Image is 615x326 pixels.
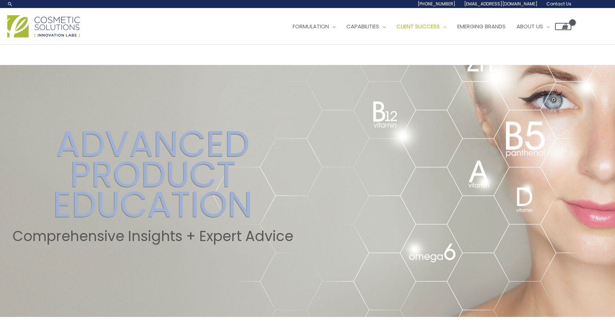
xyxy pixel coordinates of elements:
span: Client Success [397,23,440,30]
a: Capabilities [341,16,391,37]
a: Emerging Brands [452,16,511,37]
a: About Us [511,16,555,37]
nav: Site Navigation [282,16,571,37]
h2: ADVANCED PRODUCT EDUCATION [12,129,293,219]
h2: Comprehensive Insights + Expert Advice [12,228,293,245]
span: Capabilities [346,23,379,30]
span: Emerging Brands [457,23,506,30]
span: Contact Us [546,1,571,7]
a: Search icon link [7,1,13,7]
img: Cosmetic Solutions Logo [7,15,80,37]
span: [PHONE_NUMBER] [418,1,455,7]
a: Client Success [391,16,452,37]
a: Formulation [287,16,341,37]
span: [EMAIL_ADDRESS][DOMAIN_NAME] [464,1,538,7]
span: About Us [516,23,543,30]
a: View Shopping Cart, empty [555,23,571,30]
span: Formulation [293,23,329,30]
